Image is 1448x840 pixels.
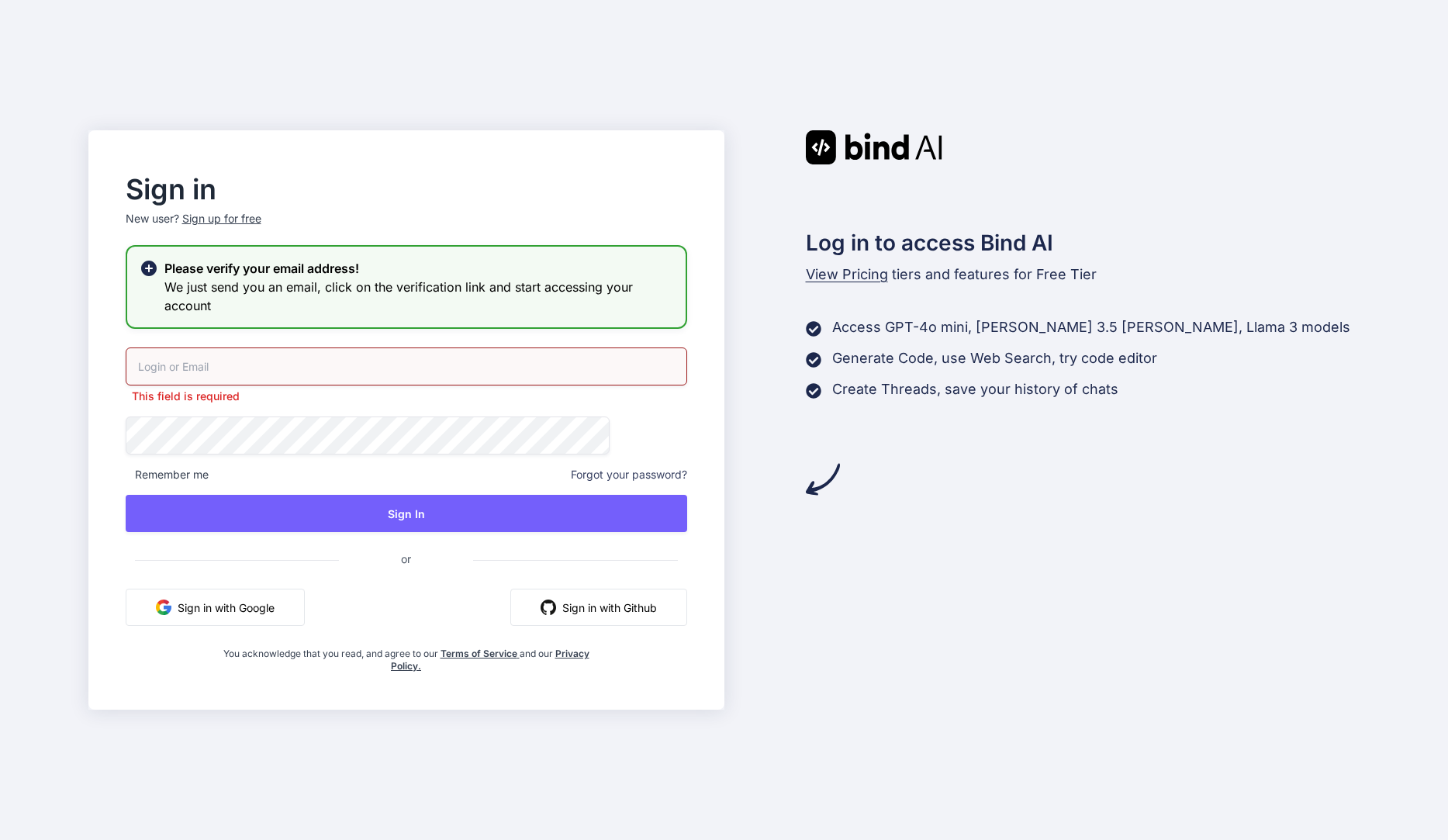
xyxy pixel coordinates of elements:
p: This field is required [126,389,687,404]
img: github [541,600,556,615]
div: Sign up for free [182,211,261,226]
img: google [156,600,171,615]
button: Sign in with Google [126,589,305,626]
h2: Sign in [126,177,687,202]
span: Remember me [126,467,209,482]
input: Login or Email [126,347,687,385]
img: arrow [806,462,840,496]
h3: We just send you an email, click on the verification link and start accessing your account [164,278,673,315]
h2: Log in to access Bind AI [806,226,1360,259]
h2: Please verify your email address! [164,259,673,278]
p: tiers and features for Free Tier [806,264,1360,285]
button: Sign In [126,495,687,532]
a: Privacy Policy. [391,648,589,672]
a: Terms of Service [441,648,520,659]
div: You acknowledge that you read, and agree to our and our [219,638,593,672]
span: or [339,540,473,578]
button: Sign in with Github [510,589,687,626]
p: New user? [126,211,687,245]
p: Generate Code, use Web Search, try code editor [832,347,1157,369]
span: View Pricing [806,266,888,282]
img: Bind AI logo [806,130,942,164]
p: Access GPT-4o mini, [PERSON_NAME] 3.5 [PERSON_NAME], Llama 3 models [832,316,1350,338]
p: Create Threads, save your history of chats [832,379,1118,400]
span: Forgot your password? [571,467,687,482]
